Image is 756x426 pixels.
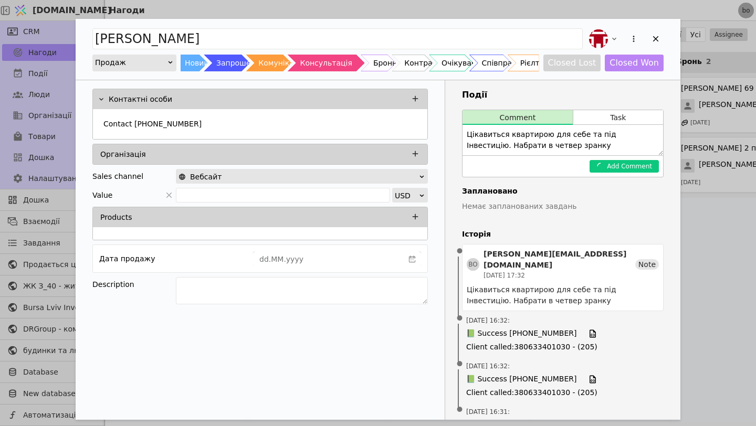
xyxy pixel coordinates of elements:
[462,186,664,197] h4: Заплановано
[109,94,172,105] p: Контактні особи
[100,212,132,223] p: Products
[466,328,576,339] span: 📗 Success [PHONE_NUMBER]
[467,284,659,306] div: Цікавиться квартирою для себе та під Інвестицію. Набрати в четвер зранку
[216,55,265,71] div: Запрошення
[373,55,396,71] div: Бронь
[462,201,664,212] p: Немає запланованих завдань
[466,361,510,371] span: [DATE] 16:32 :
[605,55,664,71] button: Closed Won
[455,305,465,332] span: •
[635,259,659,270] div: Note
[589,29,608,48] img: bo
[484,271,635,280] div: [DATE] 17:32
[178,173,186,180] img: online-store.svg
[482,55,522,71] div: Співпраця
[462,89,664,101] h3: Події
[442,55,485,71] div: Очікування
[455,397,465,423] span: •
[404,55,441,71] div: Контракт
[100,149,146,160] p: Організація
[466,342,659,353] span: Client called : 380633401030 - (205)
[95,55,167,70] div: Продаж
[573,110,663,125] button: Task
[463,125,663,155] textarea: Цікавиться квартирою для себе та під Інвестицію. Набрати в четвер зранку
[254,252,404,267] input: dd.MM.yyyy
[103,119,202,130] p: Contact [PHONE_NUMBER]
[300,55,352,71] div: Консультація
[462,229,664,240] h4: Історія
[466,407,510,417] span: [DATE] 16:31 :
[466,387,659,398] span: Client called : 380633401030 - (205)
[408,255,416,263] svg: calender simple
[466,316,510,325] span: [DATE] 16:32 :
[190,169,222,184] span: Вебсайт
[590,160,659,173] button: Add Comment
[455,351,465,378] span: •
[455,238,465,265] span: •
[76,19,680,420] div: Add Opportunity
[463,110,573,125] button: Comment
[92,169,143,184] div: Sales channel
[543,55,601,71] button: Closed Lost
[484,249,635,271] div: [PERSON_NAME][EMAIL_ADDRESS][DOMAIN_NAME]
[520,55,554,71] div: Рієлтори
[99,251,155,266] div: Дата продажу
[92,188,112,203] span: Value
[92,277,176,292] div: Description
[467,258,479,271] span: bo
[185,55,209,71] div: Новий
[258,55,305,71] div: Комунікація
[395,188,418,203] div: USD
[466,374,576,385] span: 📗 Success [PHONE_NUMBER]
